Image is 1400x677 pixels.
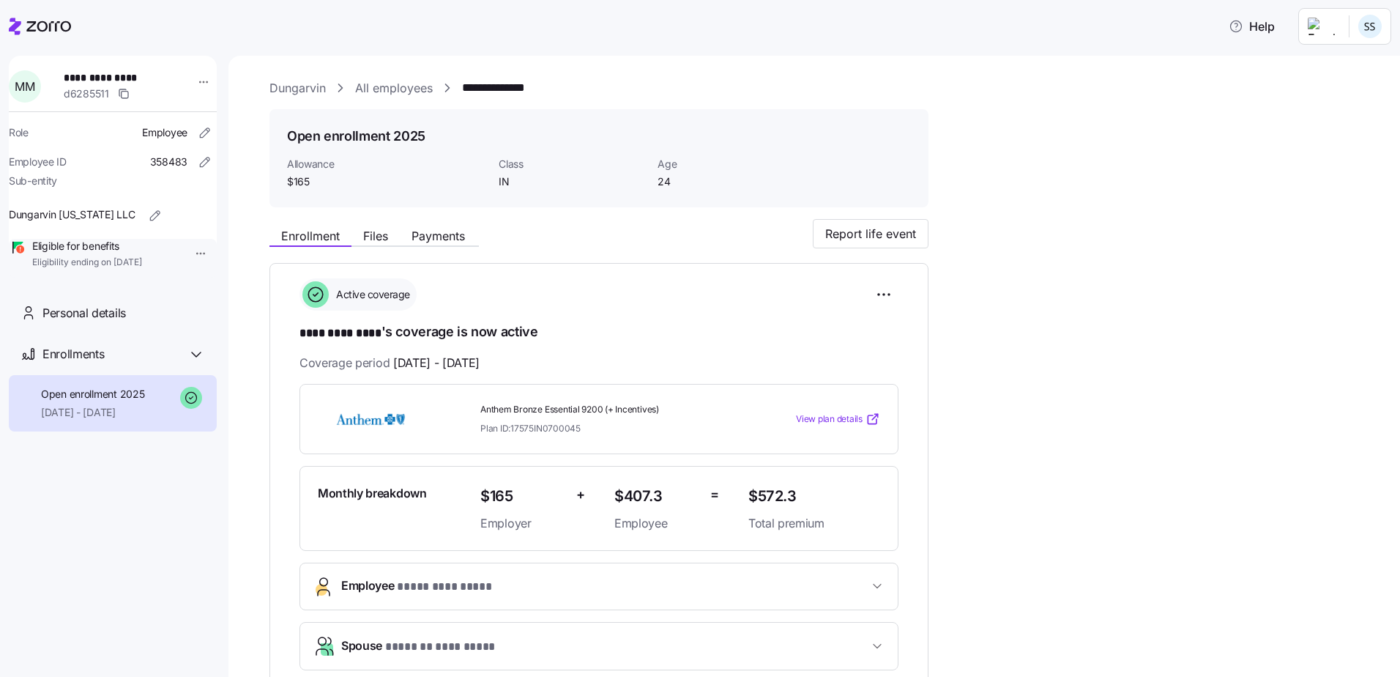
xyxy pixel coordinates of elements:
span: Employer [480,514,565,533]
span: IN [499,174,646,189]
span: Total premium [748,514,880,533]
span: Anthem Bronze Essential 9200 (+ Incentives) [480,404,737,416]
a: View plan details [796,412,880,426]
span: Spouse [341,637,495,656]
span: $572.3 [748,484,880,508]
span: $165 [287,174,487,189]
span: Allowance [287,157,487,171]
span: Enrollments [42,345,104,363]
span: Plan ID: 17575IN0700045 [480,422,581,434]
span: Employee [341,577,491,596]
span: Payments [412,230,465,242]
button: Help [1217,12,1287,41]
span: Report life event [825,225,916,243]
span: Coverage period [299,354,480,372]
a: All employees [355,79,433,97]
span: $407.3 [614,484,699,508]
span: Active coverage [332,287,410,302]
img: Anthem [318,402,423,436]
span: Files [363,230,388,242]
button: Report life event [813,219,928,248]
span: 358483 [150,155,187,169]
span: 24 [658,174,805,189]
h1: Open enrollment 2025 [287,127,425,145]
span: Eligible for benefits [32,239,142,254]
span: Age [658,157,805,171]
img: Employer logo [1308,18,1337,35]
span: Employee [614,514,699,533]
span: M M [15,81,34,92]
a: Dungarvin [269,79,326,97]
span: Sub-entity [9,174,57,188]
span: Class [499,157,646,171]
span: Open enrollment 2025 [41,387,144,402]
span: = [710,484,719,506]
img: b3a65cbeab486ed89755b86cd886e362 [1358,15,1382,38]
span: + [576,484,585,506]
span: [DATE] - [DATE] [393,354,480,372]
span: Enrollment [281,230,340,242]
h1: 's coverage is now active [299,322,898,343]
span: $165 [480,484,565,508]
span: [DATE] - [DATE] [41,405,144,420]
span: Employee [142,125,187,140]
span: Help [1229,18,1275,35]
span: Dungarvin [US_STATE] LLC [9,207,135,222]
span: Role [9,125,29,140]
span: d6285511 [64,86,109,101]
span: Monthly breakdown [318,484,427,503]
span: View plan details [796,413,863,426]
span: Employee ID [9,155,67,169]
span: Personal details [42,304,126,322]
span: Eligibility ending on [DATE] [32,256,142,269]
